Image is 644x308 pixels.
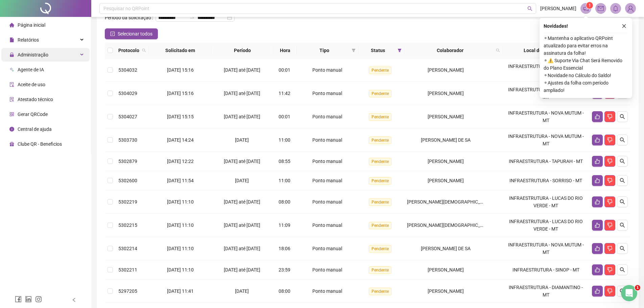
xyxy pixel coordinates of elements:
span: Novidades ! [544,22,568,30]
span: [DATE] até [DATE] [224,267,260,273]
td: INFRAESTRUTURA - SINOP - MT [503,260,589,280]
span: 5302214 [118,246,137,251]
button: Selecionar todos [105,28,158,39]
span: [PERSON_NAME][DEMOGRAPHIC_DATA] [407,199,493,205]
span: search [620,137,625,143]
span: audit [9,82,14,87]
span: [DATE] 11:10 [167,199,194,205]
span: ⚬ Ajustes da folha com período ampliado! [544,79,628,94]
span: [DATE] 11:54 [167,178,194,183]
span: file [9,38,14,42]
span: like [595,199,600,205]
span: Selecionar todos [118,30,152,38]
span: dislike [607,246,613,251]
span: Ponto manual [312,91,342,96]
span: Pendente [369,245,391,253]
span: lock [9,52,14,57]
span: [DATE] até [DATE] [224,67,260,73]
span: Pendente [369,90,391,97]
iframe: Intercom live chat [621,285,637,301]
span: Pendente [369,67,391,74]
span: [DATE] 15:16 [167,67,194,73]
span: [DATE] [235,178,249,183]
span: 5302600 [118,178,137,183]
span: Ponto manual [312,178,342,183]
span: 11:00 [279,178,290,183]
span: Local de trabalho [505,47,580,54]
span: search [495,45,501,55]
span: [PERSON_NAME] [428,267,464,273]
span: dislike [607,114,613,119]
span: [PERSON_NAME] [428,67,464,73]
span: 5302215 [118,222,137,228]
span: like [595,137,600,143]
span: 08:00 [279,199,290,205]
span: home [9,23,14,27]
span: search [620,267,625,273]
span: Pendente [369,222,391,229]
span: search [620,246,625,251]
span: filter [350,45,357,55]
span: dislike [607,137,613,143]
span: like [595,267,600,273]
span: Gerar QRCode [18,112,48,117]
span: [DATE] até [DATE] [224,159,260,164]
span: Pendente [369,266,391,274]
span: 5304032 [118,67,137,73]
span: Atestado técnico [18,97,53,102]
td: INFRAESTRUTURA - NOVA MUTUM - MT [503,58,589,82]
span: [DATE] até [DATE] [224,222,260,228]
td: INFRAESTRUTURA - NOVA MUTUM - MT [503,82,589,105]
span: 11:09 [279,222,290,228]
span: 18:06 [279,246,290,251]
span: info-circle [9,127,14,132]
span: gift [9,142,14,146]
span: Pendente [369,198,391,206]
span: dislike [607,222,613,228]
span: mail [598,5,604,11]
span: Ponto manual [312,288,342,294]
span: dislike [607,267,613,273]
span: [DATE] até [DATE] [224,91,260,96]
span: 1 [589,3,591,8]
span: [DATE] até [DATE] [224,114,260,119]
span: search [141,45,147,55]
th: Solicitado em [149,43,212,58]
span: like [595,288,600,294]
span: search [620,159,625,164]
span: like [595,246,600,251]
span: solution [9,97,14,102]
span: like [595,159,600,164]
span: Administração [18,52,48,57]
span: [DATE] 11:10 [167,246,194,251]
span: Central de ajuda [18,126,52,132]
span: swap-right [189,15,195,20]
span: search [620,288,625,294]
span: [DATE] até [DATE] [224,246,260,251]
td: INFRAESTRUTURA - NOVA MUTUM - MT [503,237,589,260]
span: Ponto manual [312,159,342,164]
span: [DATE] 14:24 [167,137,194,143]
span: dislike [607,178,613,183]
span: check-square [110,31,115,36]
span: Ponto manual [312,267,342,273]
span: 11:42 [279,91,290,96]
span: 00:01 [279,67,290,73]
span: filter [352,48,356,52]
span: Página inicial [18,22,45,28]
span: [DATE] 11:10 [167,222,194,228]
span: Ponto manual [312,114,342,119]
span: like [595,178,600,183]
span: facebook [15,296,22,303]
span: dislike [607,199,613,205]
span: Ponto manual [312,137,342,143]
span: search [620,199,625,205]
span: Ponto manual [312,67,342,73]
span: 08:55 [279,159,290,164]
span: 5303730 [118,137,137,143]
span: Agente de IA [18,67,44,72]
label: Período da solicitação [105,12,156,23]
span: dislike [607,159,613,164]
span: 5297205 [118,288,137,294]
sup: 1 [586,2,593,9]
